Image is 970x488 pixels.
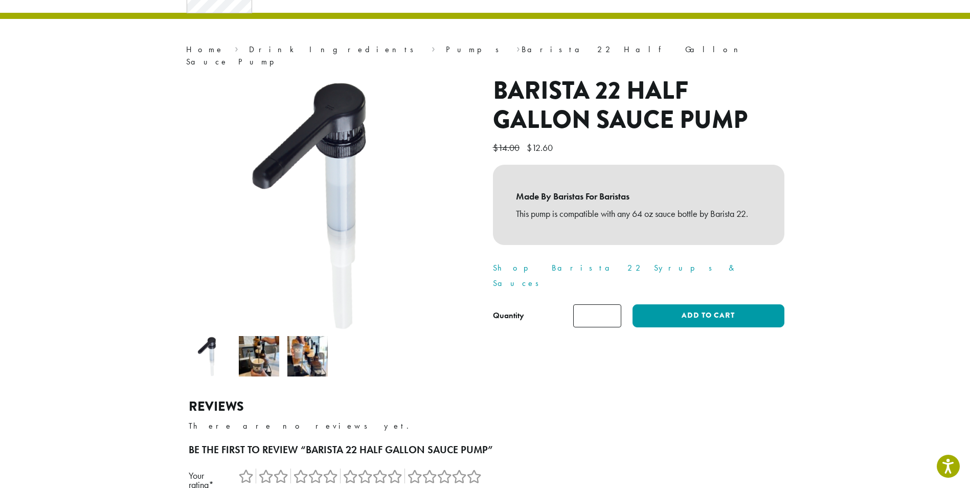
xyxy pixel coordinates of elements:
[293,469,337,483] a: 3 of 5 stars
[493,262,738,289] a: Shop Barista 22 Syrups & Sauces
[189,418,782,434] p: There are no reviews yet.
[446,44,506,55] a: Pumps
[407,469,481,483] a: 5 of 5 stars
[189,443,493,456] span: Be the first to review “Barista 22 Half Gallon Sauce Pump”
[238,469,253,483] a: 1 of 5 stars
[343,469,402,483] a: 4 of 5 stars
[516,205,761,223] p: This pump is compatible with any 64 oz sauce bottle by Barista 22.
[493,76,784,135] h1: Barista 22 Half Gallon Sauce Pump
[527,142,555,153] bdi: 12.60
[186,44,224,55] a: Home
[516,40,520,56] span: ›
[633,304,784,327] button: Add to cart
[189,399,782,414] h2: Reviews
[493,142,522,153] bdi: 14.00
[249,44,420,55] a: Drink Ingredients
[190,336,231,376] img: Barista 22 Half Gallon Sauce Pump
[186,43,784,68] nav: Breadcrumb
[235,40,238,56] span: ›
[493,142,498,153] span: $
[239,336,279,376] img: Barista 22 Half Gallon Sauce Pump - Image 2
[573,304,621,327] input: Product quantity
[287,336,328,376] img: Barista 22 Half Gallon Sauce Pump - Image 3
[258,469,288,483] a: 2 of 5 stars
[432,40,435,56] span: ›
[527,142,532,153] span: $
[493,309,524,322] div: Quantity
[516,188,761,205] b: Made By Baristas For Baristas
